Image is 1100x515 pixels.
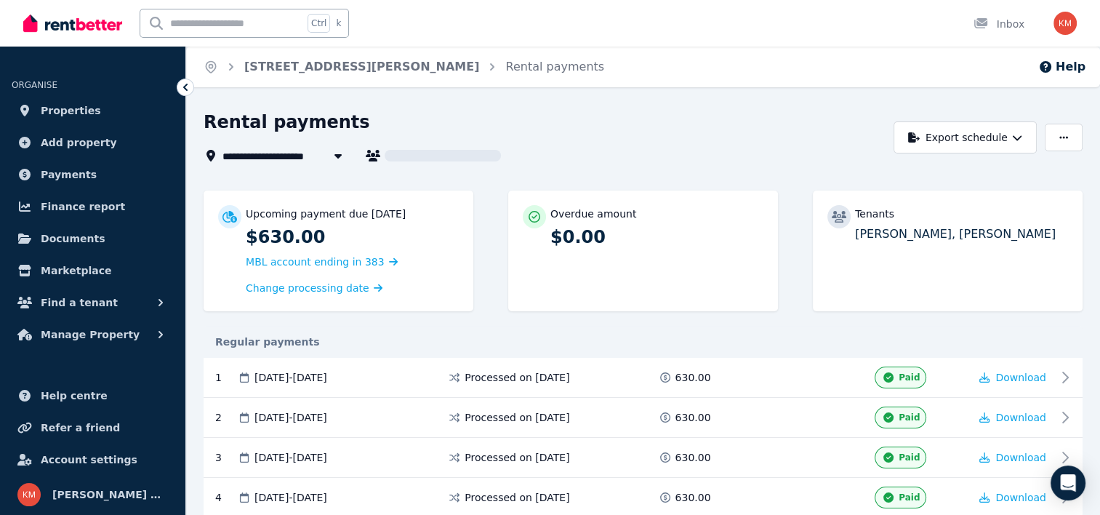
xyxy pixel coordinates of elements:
span: [DATE] - [DATE] [254,450,327,465]
span: Help centre [41,387,108,404]
a: Help centre [12,381,174,410]
span: Paid [899,452,920,463]
a: Change processing date [246,281,382,295]
h1: Rental payments [204,111,370,134]
div: Regular payments [204,335,1083,349]
span: Download [995,452,1046,463]
span: 630.00 [675,370,711,385]
span: Account settings [41,451,137,468]
a: Payments [12,160,174,189]
span: [DATE] - [DATE] [254,490,327,505]
span: 630.00 [675,450,711,465]
span: Add property [41,134,117,151]
div: 4 [215,487,237,508]
span: Finance report [41,198,125,215]
span: Change processing date [246,281,369,295]
button: Find a tenant [12,288,174,317]
a: Finance report [12,192,174,221]
span: k [336,17,341,29]
button: Download [979,490,1046,505]
div: Inbox [973,17,1024,31]
span: Marketplace [41,262,111,279]
span: Download [995,372,1046,383]
p: $630.00 [246,225,459,249]
div: 3 [215,447,237,468]
a: Account settings [12,445,174,474]
span: [DATE] - [DATE] [254,370,327,385]
div: Open Intercom Messenger [1051,466,1085,500]
span: Processed on [DATE] [465,450,569,465]
a: Documents [12,224,174,253]
img: Karen & Michael Greenfield [17,483,41,506]
span: Properties [41,102,101,119]
a: Rental payments [505,60,604,73]
span: 630.00 [675,490,711,505]
span: 630.00 [675,410,711,425]
span: Paid [899,412,920,423]
p: Upcoming payment due [DATE] [246,207,406,221]
span: [PERSON_NAME] & [PERSON_NAME] [52,486,168,503]
button: Manage Property [12,320,174,349]
img: Karen & Michael Greenfield [1053,12,1077,35]
p: $0.00 [550,225,763,249]
div: 2 [215,407,237,428]
a: Properties [12,96,174,125]
span: Payments [41,166,97,183]
button: Download [979,450,1046,465]
span: Ctrl [308,14,330,33]
span: Manage Property [41,326,140,343]
span: Processed on [DATE] [465,490,569,505]
button: Download [979,410,1046,425]
span: Paid [899,492,920,503]
a: Refer a friend [12,413,174,442]
button: Download [979,370,1046,385]
p: Overdue amount [550,207,636,221]
a: Add property [12,128,174,157]
img: RentBetter [23,12,122,34]
span: Download [995,492,1046,503]
span: [DATE] - [DATE] [254,410,327,425]
span: Processed on [DATE] [465,410,569,425]
nav: Breadcrumb [186,47,622,87]
span: ORGANISE [12,80,57,90]
a: [STREET_ADDRESS][PERSON_NAME] [244,60,479,73]
button: Help [1038,58,1085,76]
button: Export schedule [894,121,1037,153]
span: Refer a friend [41,419,120,436]
span: Paid [899,372,920,383]
span: Download [995,412,1046,423]
a: Marketplace [12,256,174,285]
span: Documents [41,230,105,247]
span: Find a tenant [41,294,118,311]
span: Processed on [DATE] [465,370,569,385]
span: MBL account ending in 383 [246,256,385,268]
div: 1 [215,367,237,388]
p: Tenants [855,207,894,221]
p: [PERSON_NAME], [PERSON_NAME] [855,225,1068,243]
